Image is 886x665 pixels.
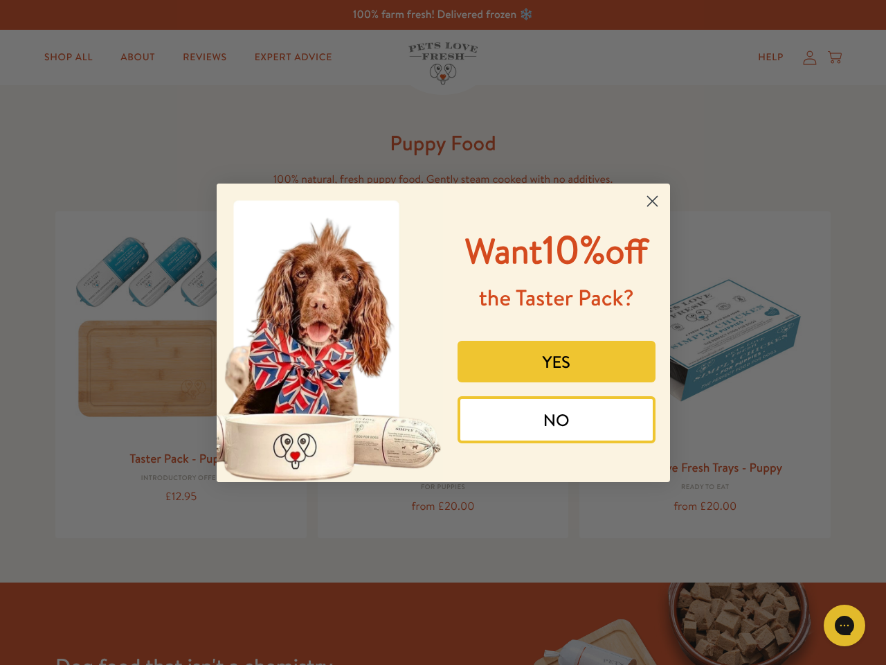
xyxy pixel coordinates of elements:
[640,189,664,213] button: Close dialog
[465,227,543,275] span: Want
[465,222,649,276] span: 10%
[817,600,872,651] iframe: Gorgias live chat messenger
[605,227,648,275] span: off
[458,341,656,382] button: YES
[458,396,656,443] button: NO
[479,283,634,313] span: the Taster Pack?
[217,184,444,482] img: 8afefe80-1ef6-417a-b86b-9520c2248d41.jpeg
